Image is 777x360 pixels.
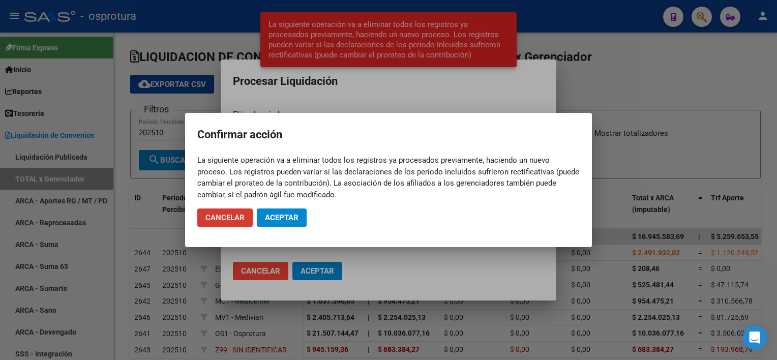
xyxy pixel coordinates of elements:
[197,125,580,144] h2: Confirmar acción
[205,213,245,222] span: Cancelar
[197,208,253,227] button: Cancelar
[185,155,592,200] mat-dialog-content: La siguiente operación va a eliminar todos los registros ya procesados previamente, haciendo un n...
[265,213,298,222] span: Aceptar
[742,325,767,350] div: Open Intercom Messenger
[257,208,307,227] button: Aceptar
